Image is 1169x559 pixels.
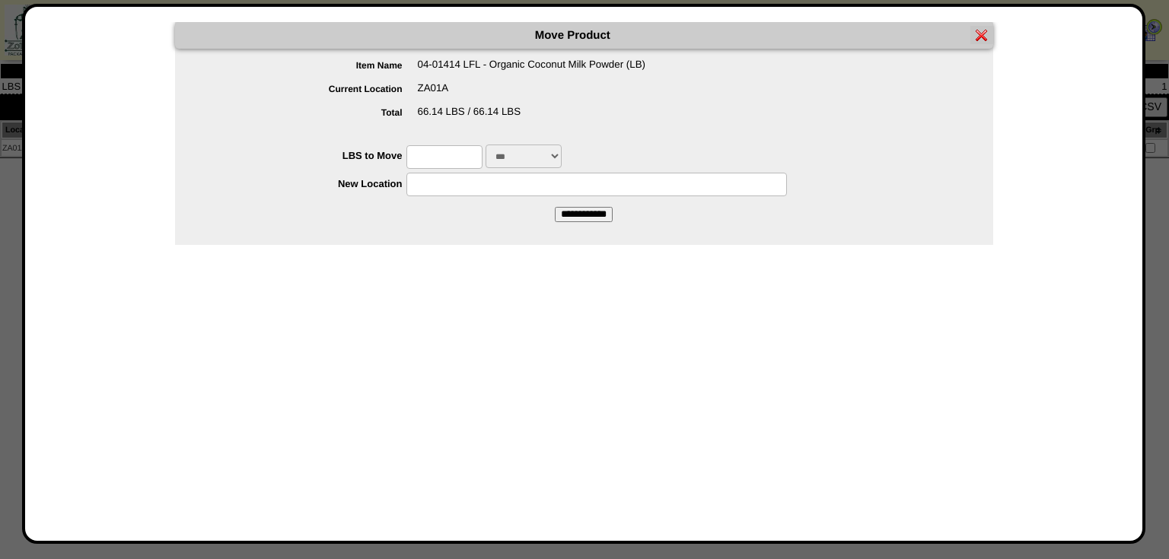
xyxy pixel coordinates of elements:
[205,178,407,189] label: New Location
[976,29,988,41] img: error.gif
[205,60,418,71] label: Item Name
[205,107,418,118] label: Total
[175,22,993,49] div: Move Product
[205,84,418,94] label: Current Location
[205,59,993,82] div: 04-01414 LFL - Organic Coconut Milk Powder (LB)
[205,106,993,129] div: 66.14 LBS / 66.14 LBS
[205,82,993,106] div: ZA01A
[205,150,407,161] label: LBS to Move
